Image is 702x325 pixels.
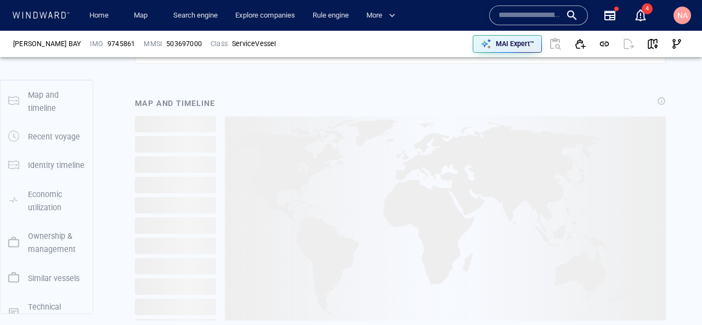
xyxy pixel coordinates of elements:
button: Economic utilization [1,180,93,222]
button: Add to vessel list [568,32,592,56]
button: More [362,6,405,25]
span: More [366,9,395,22]
div: ServiceVessel [232,39,276,49]
p: Map and timeline [28,88,85,115]
a: Similar vessels [1,272,93,283]
button: NA [671,4,693,26]
div: Notification center [634,9,647,22]
iframe: Chat [655,276,694,317]
button: Map and timeline [1,81,93,123]
button: Identity timeline [1,151,93,180]
span: ‌ [135,136,216,153]
span: 4 [642,3,653,14]
a: Explore companies [231,6,299,25]
a: Rule engine [308,6,353,25]
button: Ownership & management [1,222,93,264]
a: Identity timeline [1,160,93,170]
span: ‌ [135,116,216,132]
p: IMO [90,39,103,49]
p: Recent voyage [28,130,80,143]
img: map.da89b80b.svg [225,116,666,321]
button: Map [125,6,160,25]
a: Ownership & management [1,237,93,248]
a: Map and timeline [1,96,93,106]
div: Map and timeline [131,92,219,114]
p: Class [211,39,228,49]
p: Economic utilization [28,188,85,215]
a: Recent voyage [1,131,93,142]
span: ‌ [135,299,216,315]
p: Ownership & management [28,229,85,256]
button: Get link [592,32,616,56]
div: 503697000 [166,39,202,49]
span: ‌ [135,217,216,234]
button: Similar vessels [1,264,93,293]
span: ‌ [135,177,216,193]
button: Visual Link Analysis [665,32,689,56]
button: 4 [627,2,654,29]
button: Home [81,6,116,25]
p: Similar vessels [28,272,80,285]
span: NA [677,11,688,20]
button: MAI Expert™ [473,35,542,53]
p: Identity timeline [28,159,84,172]
span: 9745861 [107,39,135,49]
a: Technical details [1,307,93,318]
p: MAI Expert™ [496,39,534,49]
a: Map [129,6,156,25]
a: Economic utilization [1,195,93,205]
button: Recent voyage [1,122,93,151]
a: Home [85,6,113,25]
div: [PERSON_NAME] BAY [13,39,81,49]
span: ‌ [135,156,216,173]
button: View on map [641,32,665,56]
p: MMSI [144,39,162,49]
a: Search engine [169,6,222,25]
span: ‌ [135,238,216,254]
span: ‌ [135,258,216,274]
span: ‌ [135,278,216,295]
span: RT BEAGLE BAY [13,39,81,49]
span: ‌ [135,197,216,214]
